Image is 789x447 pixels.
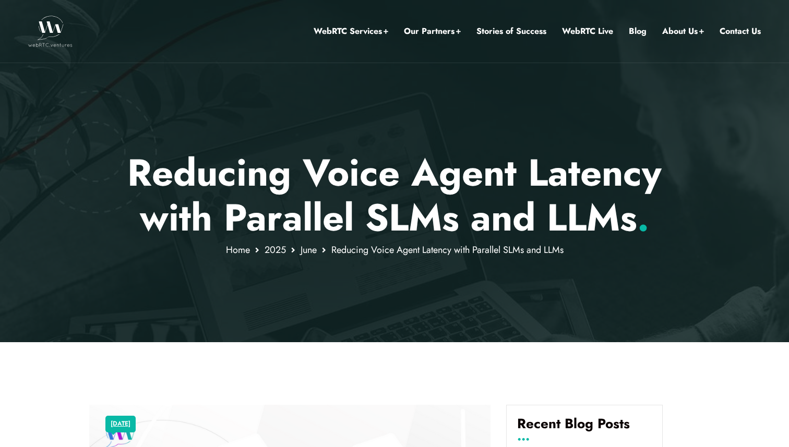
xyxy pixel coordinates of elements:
img: WebRTC.ventures [28,16,73,47]
a: WebRTC Live [562,25,613,38]
a: 2025 [265,243,286,257]
span: Reducing Voice Agent Latency with Parallel SLMs and LLMs [331,243,564,257]
a: Blog [629,25,647,38]
a: June [301,243,317,257]
a: Our Partners [404,25,461,38]
a: About Us [662,25,704,38]
h4: Recent Blog Posts [517,416,652,440]
span: . [637,190,649,245]
p: Reducing Voice Agent Latency with Parallel SLMs and LLMs [89,150,700,240]
a: Stories of Success [476,25,546,38]
a: Contact Us [720,25,761,38]
a: [DATE] [111,417,130,431]
a: WebRTC Services [314,25,388,38]
a: Home [226,243,250,257]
